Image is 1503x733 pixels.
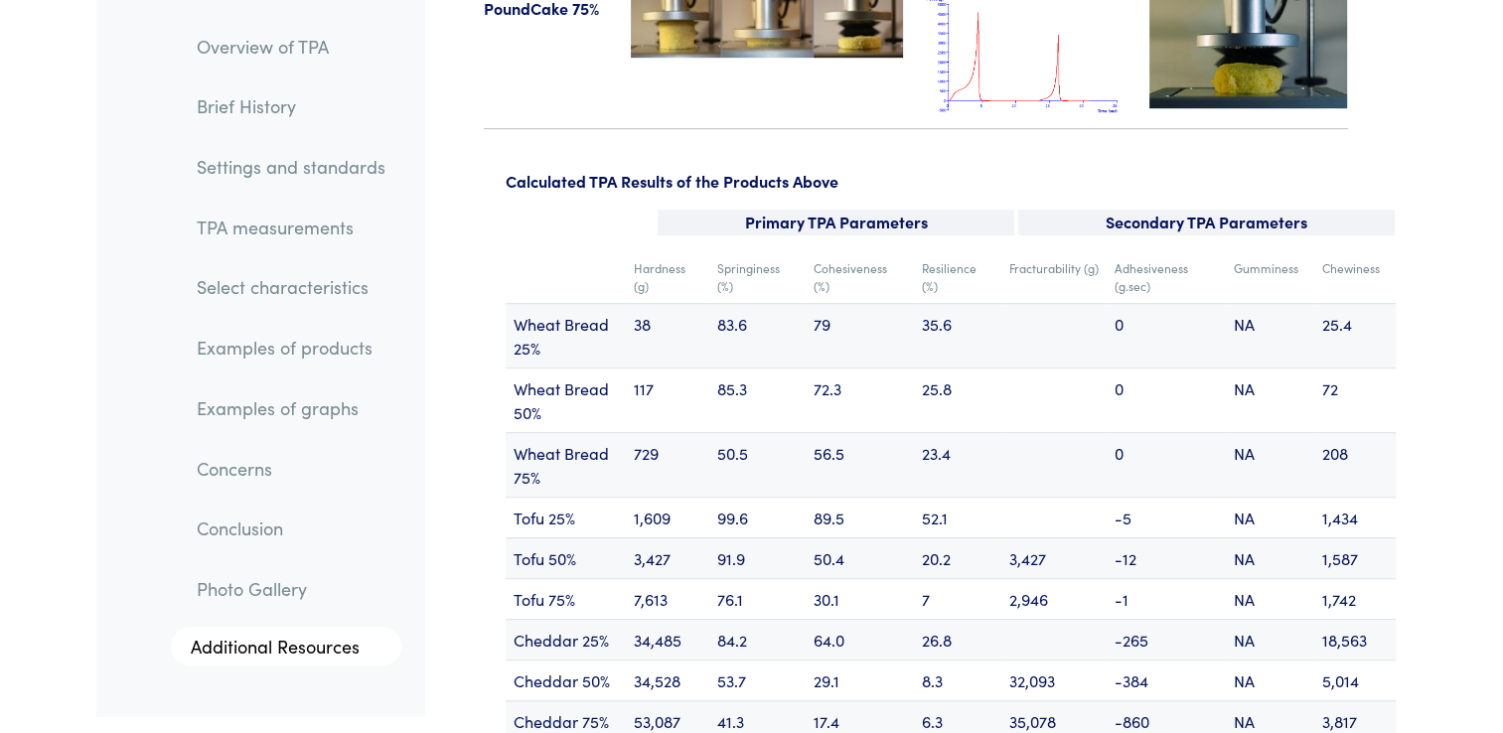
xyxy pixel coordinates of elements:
td: NA [1225,432,1313,497]
a: Select characteristics [181,265,401,311]
td: 117 [626,367,709,432]
td: 1,609 [626,497,709,537]
a: Examples of products [181,326,401,371]
td: Springiness (%) [709,251,806,304]
td: 72.3 [806,367,914,432]
td: 76.1 [709,578,806,619]
td: 0 [1107,432,1225,497]
td: 84.2 [709,619,806,660]
a: Additional Resources [171,627,401,666]
td: 25.8 [914,367,1001,432]
td: 83.6 [709,303,806,367]
td: 52.1 [914,497,1001,537]
td: 32,093 [1001,660,1107,700]
td: Hardness (g) [626,251,709,304]
td: 38 [626,303,709,367]
td: 34,528 [626,660,709,700]
td: 0 [1107,367,1225,432]
td: 1,587 [1314,537,1396,578]
td: -12 [1107,537,1225,578]
td: 85.3 [709,367,806,432]
a: Concerns [181,446,401,492]
td: 18,563 [1314,619,1396,660]
p: Secondary TPA Parameters [1018,210,1395,235]
a: Settings and standards [181,144,401,190]
td: Wheat Bread 75% [506,432,626,497]
td: 0 [1107,303,1225,367]
td: 729 [626,432,709,497]
td: 30.1 [806,578,914,619]
td: Tofu 25% [506,497,626,537]
td: NA [1225,619,1313,660]
td: 25.4 [1314,303,1396,367]
td: 8.3 [914,660,1001,700]
td: 3,427 [1001,537,1107,578]
td: NA [1225,537,1313,578]
td: 72 [1314,367,1396,432]
td: -265 [1107,619,1225,660]
p: Calculated TPA Results of the Products Above [506,169,1396,195]
td: Gumminess [1225,251,1313,304]
td: 53.7 [709,660,806,700]
td: 7 [914,578,1001,619]
td: 79 [806,303,914,367]
td: 34,485 [626,619,709,660]
td: 56.5 [806,432,914,497]
td: NA [1225,367,1313,432]
td: 3,427 [626,537,709,578]
td: 5,014 [1314,660,1396,700]
td: Tofu 50% [506,537,626,578]
td: 208 [1314,432,1396,497]
td: NA [1225,660,1313,700]
td: -1 [1107,578,1225,619]
td: 91.9 [709,537,806,578]
a: Conclusion [181,507,401,552]
td: Chewiness [1314,251,1396,304]
td: NA [1225,578,1313,619]
td: Wheat Bread 50% [506,367,626,432]
td: 35.6 [914,303,1001,367]
td: 1,742 [1314,578,1396,619]
a: Photo Gallery [181,566,401,612]
td: 99.6 [709,497,806,537]
a: Examples of graphs [181,385,401,431]
td: Cheddar 25% [506,619,626,660]
td: 2,946 [1001,578,1107,619]
td: 50.4 [806,537,914,578]
a: Brief History [181,84,401,130]
td: Resilience (%) [914,251,1001,304]
p: Primary TPA Parameters [658,210,1014,235]
td: 50.5 [709,432,806,497]
td: NA [1225,303,1313,367]
td: -384 [1107,660,1225,700]
td: 89.5 [806,497,914,537]
td: Tofu 75% [506,578,626,619]
a: Overview of TPA [181,24,401,70]
td: NA [1225,497,1313,537]
td: 7,613 [626,578,709,619]
td: Cohesiveness (%) [806,251,914,304]
td: 20.2 [914,537,1001,578]
td: Adhesiveness (g.sec) [1107,251,1225,304]
td: -5 [1107,497,1225,537]
td: 1,434 [1314,497,1396,537]
td: 29.1 [806,660,914,700]
td: 23.4 [914,432,1001,497]
td: 26.8 [914,619,1001,660]
td: Wheat Bread 25% [506,303,626,367]
td: 64.0 [806,619,914,660]
td: Fracturability (g) [1001,251,1107,304]
a: TPA measurements [181,205,401,250]
td: Cheddar 50% [506,660,626,700]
